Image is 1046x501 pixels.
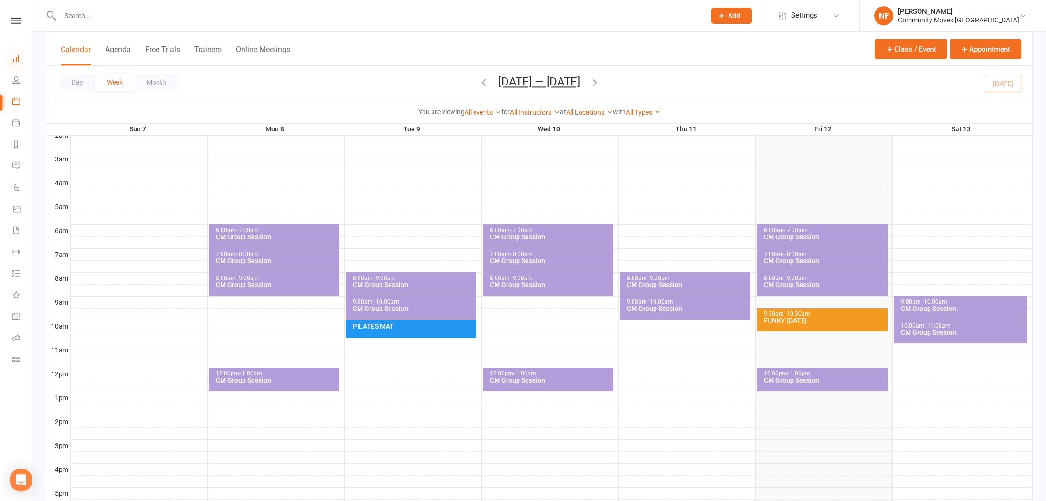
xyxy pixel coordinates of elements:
th: 2pm [46,416,70,427]
div: 9:00am [352,299,475,305]
th: 5pm [46,487,70,499]
span: - 1:00pm [787,370,810,377]
th: 2am [46,129,70,141]
div: CM Group Session [900,305,1025,312]
div: 6:00am [215,227,338,234]
th: 3pm [46,439,70,451]
span: - 10:00am [373,298,399,305]
div: 8:00am [763,275,886,281]
div: 12:00pm [489,371,612,377]
span: - 7:00am [510,227,533,234]
div: 6:00am [763,227,886,234]
button: Class / Event [875,39,947,59]
div: 7:00am [215,251,338,257]
div: 8:00am [626,275,749,281]
div: CM Group Session [215,281,338,288]
div: PILATES MAT [352,323,475,330]
span: Settings [791,5,817,26]
a: Dashboard [12,49,32,70]
div: 10:00am [900,323,1025,329]
a: All Instructors [510,108,560,116]
span: - 9:00am [236,275,259,281]
th: 6am [46,224,70,236]
div: 8:00am [215,275,338,281]
div: 9:30am [763,311,886,317]
span: - 9:00am [784,275,807,281]
th: Wed 10 [481,123,618,135]
div: 9:00am [900,299,1025,305]
th: 9am [46,296,70,308]
div: Community Moves [GEOGRAPHIC_DATA] [898,16,1019,24]
div: CM Group Session [489,257,612,264]
th: 4am [46,177,70,189]
th: 11am [46,344,70,356]
span: Add [728,12,740,20]
div: CM Group Session [763,281,886,288]
div: Open Intercom Messenger [10,469,32,491]
div: 9:00am [626,299,749,305]
button: Week [95,74,135,91]
input: Search... [57,9,699,22]
a: People [12,70,32,92]
div: CM Group Session [763,257,886,264]
button: Day [60,74,95,91]
a: All Locations [566,108,613,116]
th: 4pm [46,463,70,475]
div: 12:00pm [215,371,338,377]
th: Mon 8 [207,123,344,135]
div: CM Group Session [763,234,886,240]
div: CM Group Session [900,329,1025,336]
th: 1pm [46,392,70,404]
a: Payments [12,113,32,135]
div: CM Group Session [352,305,475,312]
a: Reports [12,135,32,156]
span: - 9:00am [647,275,670,281]
th: 8am [46,272,70,284]
a: Class kiosk mode [12,350,32,371]
div: 7:00am [763,251,886,257]
strong: You are viewing [418,108,465,116]
span: - 7:00am [784,227,807,234]
span: - 1:00pm [513,370,536,377]
div: 12:00pm [763,371,886,377]
strong: with [613,108,626,116]
div: FUNKY [DATE] [763,317,886,324]
th: Fri 12 [755,123,892,135]
div: CM Group Session [763,377,886,384]
div: CM Group Session [215,377,338,384]
div: CM Group Session [215,257,338,264]
a: Product Sales [12,199,32,221]
a: Roll call kiosk mode [12,328,32,350]
div: CM Group Session [215,234,338,240]
a: Calendar [12,92,32,113]
th: Sat 13 [892,123,1032,135]
div: CM Group Session [352,281,475,288]
strong: at [560,108,566,116]
span: - 1:00pm [239,370,262,377]
span: - 11:00am [924,322,951,329]
strong: for [501,108,510,116]
button: [DATE] — [DATE] [498,75,580,88]
a: General attendance kiosk mode [12,307,32,328]
span: - 8:00am [784,251,807,257]
th: 5am [46,201,70,213]
th: Tue 9 [344,123,481,135]
div: CM Group Session [489,281,612,288]
a: What's New [12,285,32,307]
button: Calendar [61,45,91,65]
th: 3am [46,153,70,165]
button: Agenda [105,45,131,65]
div: CM Group Session [626,281,749,288]
span: - 7:00am [236,227,259,234]
span: - 8:00am [510,251,533,257]
div: CM Group Session [626,305,749,312]
th: 12pm [46,368,70,380]
div: NF [874,6,893,25]
span: - 8:00am [236,251,259,257]
th: 7am [46,248,70,260]
span: - 10:30am [784,310,810,317]
div: [PERSON_NAME] [898,7,1019,16]
button: Appointment [950,39,1021,59]
th: Thu 11 [618,123,755,135]
button: Online Meetings [236,45,290,65]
